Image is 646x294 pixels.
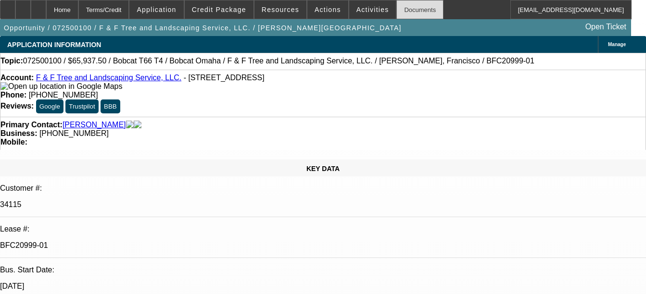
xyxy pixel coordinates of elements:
button: Trustpilot [65,99,98,113]
span: [PHONE_NUMBER] [39,129,109,137]
button: Credit Package [185,0,253,19]
strong: Topic: [0,57,23,65]
a: F & F Tree and Landscaping Service, LLC. [36,73,181,82]
a: [PERSON_NAME] [63,121,126,129]
button: Activities [349,0,396,19]
button: Actions [307,0,348,19]
strong: Mobile: [0,138,27,146]
span: Manage [608,42,626,47]
strong: Account: [0,73,34,82]
span: [PHONE_NUMBER] [29,91,98,99]
span: Activities [356,6,389,13]
a: Open Ticket [582,19,630,35]
span: Credit Package [192,6,246,13]
span: - [STREET_ADDRESS] [184,73,265,82]
button: Google [36,99,63,113]
span: APPLICATION INFORMATION [7,41,101,49]
span: Actions [315,6,341,13]
strong: Phone: [0,91,26,99]
img: Open up location in Google Maps [0,82,122,91]
strong: Business: [0,129,37,137]
span: 072500100 / $65,937.50 / Bobcat T66 T4 / Bobcat Omaha / F & F Tree and Landscaping Service, LLC. ... [23,57,534,65]
button: BBB [101,99,120,113]
img: linkedin-icon.png [134,121,141,129]
strong: Reviews: [0,102,34,110]
img: facebook-icon.png [126,121,134,129]
button: Application [129,0,183,19]
span: KEY DATA [306,165,340,172]
strong: Primary Contact: [0,121,63,129]
span: Application [137,6,176,13]
span: Resources [262,6,299,13]
span: Opportunity / 072500100 / F & F Tree and Landscaping Service, LLC. / [PERSON_NAME][GEOGRAPHIC_DATA] [4,24,402,32]
button: Resources [254,0,306,19]
a: View Google Maps [0,82,122,90]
